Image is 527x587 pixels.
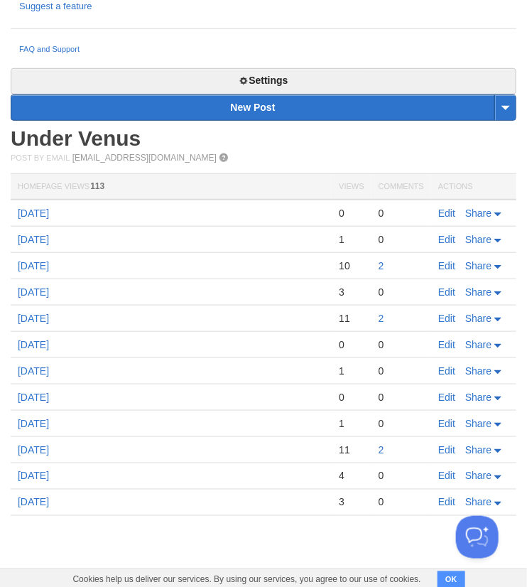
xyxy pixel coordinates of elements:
a: [DATE] [18,392,49,403]
div: 0 [379,233,424,246]
th: Comments [371,173,431,200]
span: Share [465,234,491,245]
a: [DATE] [18,470,49,482]
a: Edit [438,260,455,271]
a: Edit [438,497,455,508]
span: Post by Email [11,154,70,162]
div: 11 [339,312,364,325]
iframe: Help Scout Beacon - Open [456,516,499,559]
a: Edit [438,365,455,377]
a: Edit [438,234,455,245]
a: Edit [438,418,455,429]
div: 1 [339,365,364,377]
a: Under Venus [11,126,141,150]
div: 0 [379,338,424,351]
span: Share [465,339,491,350]
a: FAQ and Support [19,43,508,56]
div: 0 [379,365,424,377]
div: 4 [339,470,364,483]
div: 11 [339,443,364,456]
div: 10 [339,259,364,272]
a: Edit [438,208,455,219]
div: 3 [339,496,364,509]
th: Homepage Views [11,173,332,200]
span: Share [465,208,491,219]
a: Edit [438,339,455,350]
div: 0 [379,496,424,509]
a: [DATE] [18,339,49,350]
div: 1 [339,233,364,246]
a: [DATE] [18,260,49,271]
div: 0 [339,338,364,351]
a: 2 [379,313,384,324]
a: Edit [438,444,455,456]
a: 2 [379,444,384,456]
div: 0 [379,417,424,430]
a: 2 [379,260,384,271]
th: Views [332,173,371,200]
a: Edit [438,286,455,298]
span: Share [465,365,491,377]
a: [DATE] [18,313,49,324]
div: 0 [379,391,424,404]
a: [DATE] [18,286,49,298]
span: Share [465,313,491,324]
div: 3 [339,286,364,298]
a: [DATE] [18,497,49,508]
span: Share [465,497,491,508]
div: 1 [339,417,364,430]
a: [EMAIL_ADDRESS][DOMAIN_NAME] [72,153,217,163]
span: Share [465,470,491,482]
a: Edit [438,470,455,482]
div: 0 [379,470,424,483]
div: 0 [339,207,364,220]
a: Edit [438,313,455,324]
a: [DATE] [18,208,49,219]
th: Actions [431,173,516,200]
a: [DATE] [18,418,49,429]
a: Edit [438,392,455,403]
span: Share [465,286,491,298]
div: 0 [379,207,424,220]
a: [DATE] [18,365,49,377]
span: Share [465,392,491,403]
span: Share [465,418,491,429]
a: New Post [11,95,516,120]
div: 0 [379,286,424,298]
a: [DATE] [18,444,49,456]
a: Settings [11,68,516,95]
a: [DATE] [18,234,49,245]
div: 0 [339,391,364,404]
span: Share [465,444,491,456]
span: 113 [90,181,104,191]
span: Share [465,260,491,271]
